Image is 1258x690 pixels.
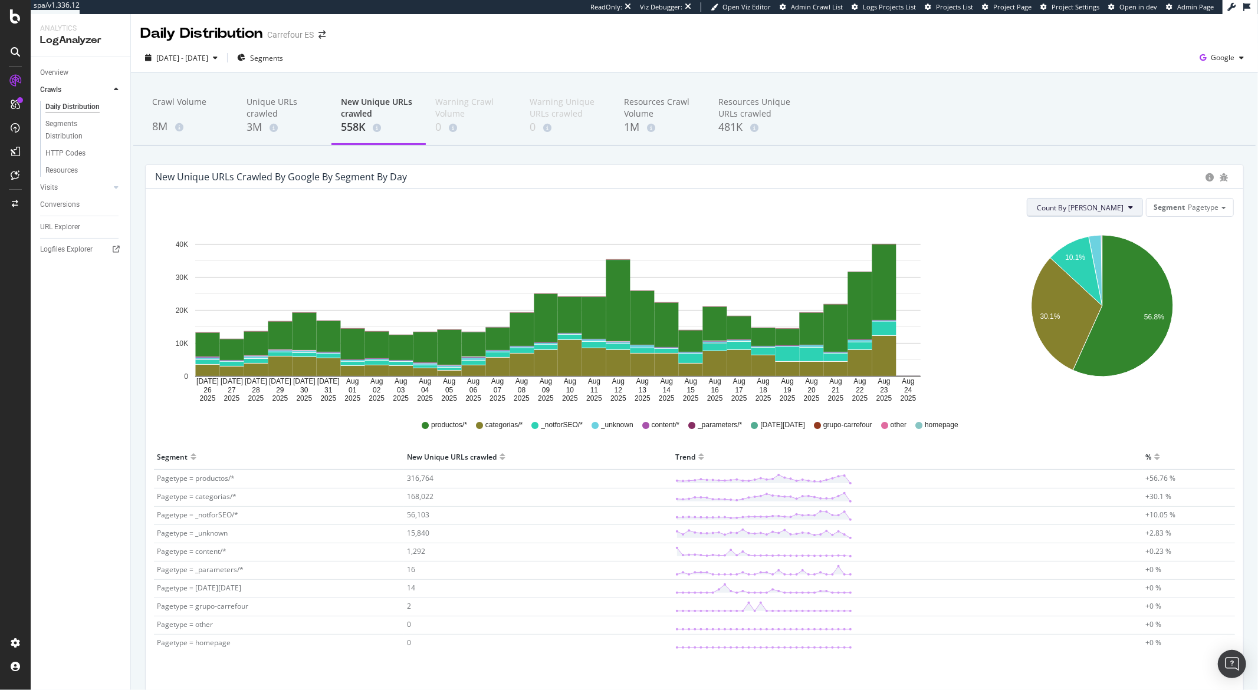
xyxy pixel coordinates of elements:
[588,378,600,386] text: Aug
[196,378,219,386] text: [DATE]
[722,2,771,11] span: Open Viz Editor
[711,386,720,394] text: 16
[232,48,288,67] button: Segments
[718,96,794,120] div: Resources Unique URLs crawled
[45,164,122,177] a: Resources
[157,447,188,466] div: Segment
[272,394,288,402] text: 2025
[276,386,284,394] text: 29
[45,101,122,113] a: Daily Distribution
[445,386,454,394] text: 05
[40,67,68,79] div: Overview
[1145,528,1171,538] span: +2.83 %
[40,181,58,194] div: Visits
[155,226,961,403] svg: A chart.
[152,119,228,134] div: 8M
[203,386,212,394] text: 26
[341,96,416,120] div: New Unique URLs crawled
[469,386,478,394] text: 06
[320,394,336,402] text: 2025
[784,386,792,394] text: 19
[901,394,917,402] text: 2025
[248,394,264,402] text: 2025
[176,240,188,249] text: 40K
[973,226,1231,403] svg: A chart.
[40,84,61,96] div: Crawls
[876,394,892,402] text: 2025
[1218,650,1246,678] div: Open Intercom Messenger
[267,29,314,41] div: Carrefour ES
[1145,601,1161,611] span: +0 %
[45,118,122,143] a: Segments Distribution
[805,378,817,386] text: Aug
[40,199,122,211] a: Conversions
[880,386,888,394] text: 23
[1145,491,1171,501] span: +30.1 %
[224,394,240,402] text: 2025
[397,386,405,394] text: 03
[1108,2,1157,12] a: Open in dev
[318,31,326,39] div: arrow-right-arrow-left
[221,378,243,386] text: [DATE]
[300,386,308,394] text: 30
[707,394,723,402] text: 2025
[228,386,236,394] text: 27
[540,378,552,386] text: Aug
[1145,564,1161,575] span: +0 %
[293,378,316,386] text: [DATE]
[45,164,78,177] div: Resources
[807,386,816,394] text: 20
[530,120,605,135] div: 0
[756,394,771,402] text: 2025
[675,447,695,466] div: Trend
[40,34,121,47] div: LogAnalyzer
[443,378,455,386] text: Aug
[40,221,122,233] a: URL Explorer
[407,638,411,648] span: 0
[635,394,651,402] text: 2025
[296,394,312,402] text: 2025
[1188,202,1218,212] span: Pagetype
[407,447,497,466] div: New Unique URLs crawled
[1154,202,1185,212] span: Segment
[709,378,721,386] text: Aug
[1040,2,1099,12] a: Project Settings
[157,619,213,629] span: Pagetype = other
[1195,48,1249,67] button: Google
[538,394,554,402] text: 2025
[891,420,906,430] span: other
[407,564,415,575] span: 16
[757,378,770,386] text: Aug
[176,273,188,282] text: 30K
[407,510,429,520] span: 56,103
[832,386,840,394] text: 21
[40,24,121,34] div: Analytics
[344,394,360,402] text: 2025
[856,386,864,394] text: 22
[683,394,699,402] text: 2025
[157,638,231,648] span: Pagetype = homepage
[1145,619,1161,629] span: +0 %
[780,2,843,12] a: Admin Crawl List
[45,101,100,113] div: Daily Distribution
[1220,173,1228,181] div: bug
[373,386,381,394] text: 02
[636,378,649,386] text: Aug
[652,420,679,430] span: content/*
[1206,173,1214,181] div: circle-info
[393,394,409,402] text: 2025
[639,386,647,394] text: 13
[936,2,973,11] span: Projects List
[1166,2,1214,12] a: Admin Page
[925,420,958,430] span: homepage
[40,67,122,79] a: Overview
[1145,510,1175,520] span: +10.05 %
[157,601,248,611] span: Pagetype = grupo-carrefour
[417,394,433,402] text: 2025
[341,120,416,135] div: 558K
[40,181,110,194] a: Visits
[852,2,916,12] a: Logs Projects List
[542,386,550,394] text: 09
[157,491,237,501] span: Pagetype = categorias/*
